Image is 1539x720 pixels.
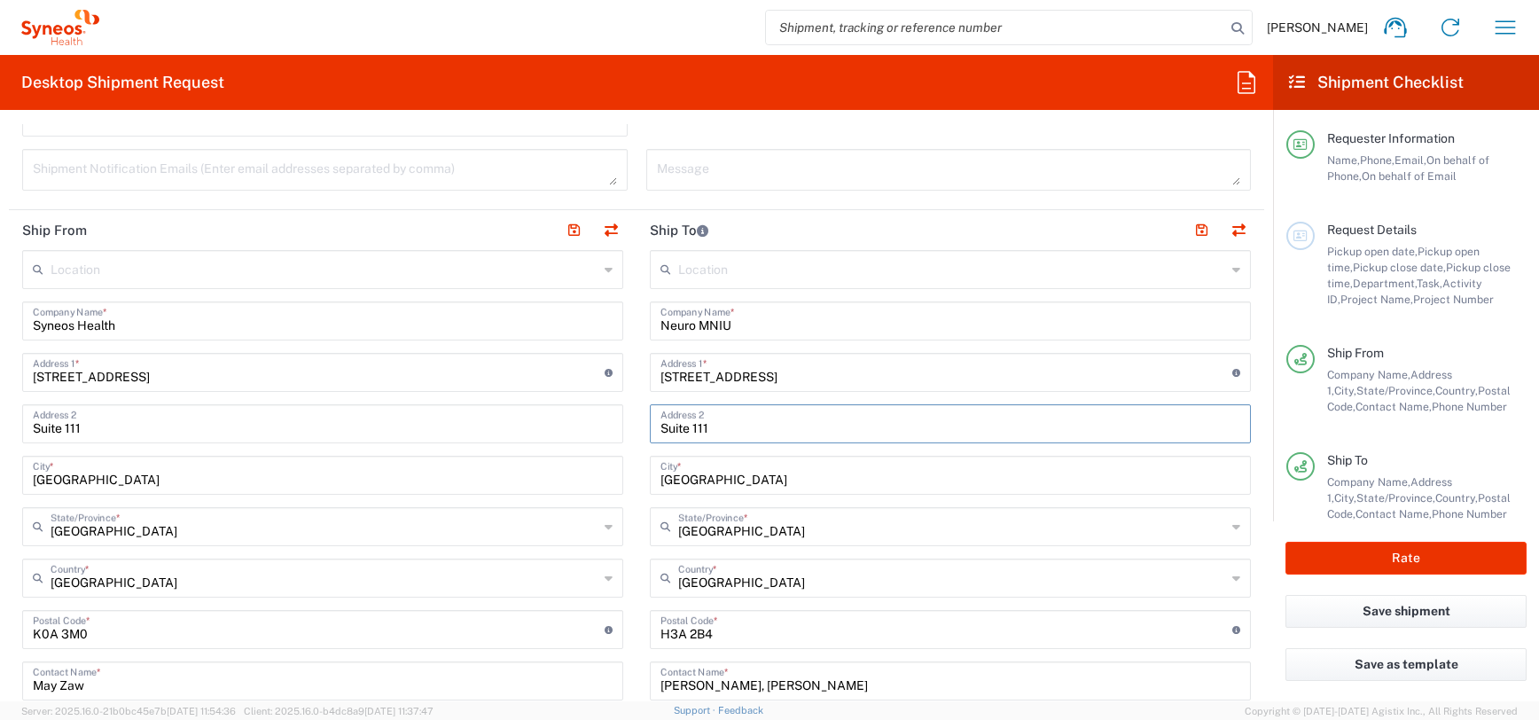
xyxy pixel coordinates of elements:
[21,706,236,716] span: Server: 2025.16.0-21b0bc45e7b
[1432,400,1507,413] span: Phone Number
[1327,245,1418,258] span: Pickup open date,
[1355,507,1432,520] span: Contact Name,
[1327,153,1360,167] span: Name,
[1267,20,1368,35] span: [PERSON_NAME]
[1285,542,1527,575] button: Rate
[1353,261,1446,274] span: Pickup close date,
[22,222,87,239] h2: Ship From
[1435,491,1478,505] span: Country,
[1327,475,1410,489] span: Company Name,
[1285,595,1527,628] button: Save shipment
[1334,384,1356,397] span: City,
[1327,346,1384,360] span: Ship From
[1356,491,1435,505] span: State/Province,
[1356,384,1435,397] span: State/Province,
[1417,277,1442,290] span: Task,
[1327,368,1410,381] span: Company Name,
[1340,293,1413,306] span: Project Name,
[1432,507,1507,520] span: Phone Number
[1327,223,1417,237] span: Request Details
[1394,153,1426,167] span: Email,
[1327,453,1368,467] span: Ship To
[364,706,434,716] span: [DATE] 11:37:47
[1435,384,1478,397] span: Country,
[1413,293,1494,306] span: Project Number
[1353,277,1417,290] span: Department,
[766,11,1225,44] input: Shipment, tracking or reference number
[21,72,224,93] h2: Desktop Shipment Request
[1285,648,1527,681] button: Save as template
[1355,400,1432,413] span: Contact Name,
[650,222,708,239] h2: Ship To
[1360,153,1394,167] span: Phone,
[1334,491,1356,505] span: City,
[167,706,236,716] span: [DATE] 11:54:36
[674,705,718,716] a: Support
[1362,169,1457,183] span: On behalf of Email
[1289,72,1464,93] h2: Shipment Checklist
[244,706,434,716] span: Client: 2025.16.0-b4dc8a9
[718,705,763,716] a: Feedback
[1245,703,1518,719] span: Copyright © [DATE]-[DATE] Agistix Inc., All Rights Reserved
[1327,131,1455,145] span: Requester Information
